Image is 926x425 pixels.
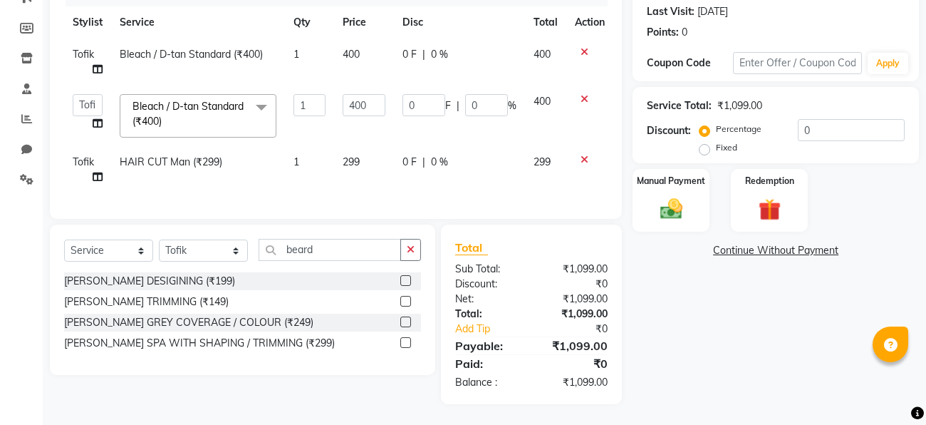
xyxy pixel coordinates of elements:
div: [PERSON_NAME] SPA WITH SHAPING / TRIMMING (₹299) [64,336,335,351]
div: ₹0 [531,355,618,372]
div: [PERSON_NAME] TRIMMING (₹149) [64,295,229,309]
label: Percentage [716,123,761,135]
span: % [508,98,516,113]
span: | [422,47,425,62]
span: 1 [293,48,299,61]
div: Balance : [444,375,531,390]
th: Stylist [64,6,111,39]
div: Coupon Code [647,56,733,71]
div: ₹1,099.00 [531,292,618,307]
div: ₹1,099.00 [531,262,618,277]
a: Add Tip [444,322,546,337]
span: 1 [293,155,299,168]
label: Manual Payment [637,175,705,188]
span: 299 [343,155,360,168]
div: ₹1,099.00 [531,307,618,322]
label: Fixed [716,141,737,154]
span: Tofik [73,48,94,61]
span: 400 [534,95,551,108]
div: ₹0 [546,322,618,337]
input: Enter Offer / Coupon Code [733,52,862,74]
div: Payable: [444,337,531,354]
span: 400 [534,48,551,61]
div: [DATE] [697,4,728,19]
a: Continue Without Payment [635,243,916,258]
label: Redemption [745,175,794,188]
th: Action [566,6,613,39]
th: Qty [285,6,334,39]
span: 0 F [402,47,417,62]
div: [PERSON_NAME] DESIGINING (₹199) [64,274,235,289]
div: Paid: [444,355,531,372]
span: | [457,98,459,113]
span: 400 [343,48,360,61]
span: Bleach / D-tan Standard (₹400) [132,100,244,128]
span: Total [455,240,488,255]
span: Bleach / D-tan Standard (₹400) [120,48,263,61]
span: 0 % [431,155,448,170]
div: Last Visit: [647,4,694,19]
div: Total: [444,307,531,322]
div: Net: [444,292,531,307]
span: HAIR CUT Man (₹299) [120,155,222,168]
img: _gift.svg [751,196,788,224]
th: Total [525,6,566,39]
span: F [445,98,451,113]
div: 0 [682,25,687,40]
div: Sub Total: [444,262,531,277]
th: Disc [394,6,525,39]
div: ₹1,099.00 [531,375,618,390]
th: Price [334,6,394,39]
span: 299 [534,155,551,168]
th: Service [111,6,285,39]
div: ₹1,099.00 [717,98,762,113]
div: ₹1,099.00 [531,337,618,354]
div: Points: [647,25,679,40]
span: 0 % [431,47,448,62]
div: Discount: [647,123,691,138]
div: [PERSON_NAME] GREY COVERAGE / COLOUR (₹249) [64,315,313,330]
a: x [162,115,168,128]
span: Tofik [73,155,94,168]
div: Discount: [444,277,531,292]
img: _cash.svg [653,196,690,222]
input: Search or Scan [259,239,401,261]
div: ₹0 [531,277,618,292]
button: Apply [868,53,908,74]
span: 0 F [402,155,417,170]
span: | [422,155,425,170]
div: Service Total: [647,98,712,113]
